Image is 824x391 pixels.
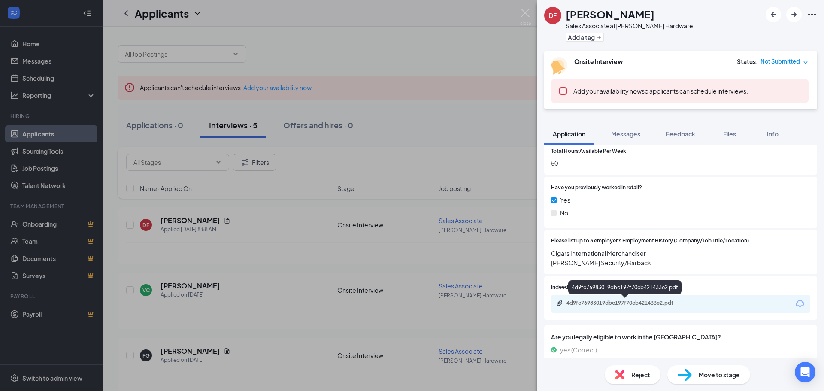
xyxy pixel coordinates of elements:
span: Are you legally eligible to work in the [GEOGRAPHIC_DATA]? [551,332,810,342]
div: 4d9fc76983019dbc197f70cb421433e2.pdf [566,300,687,306]
span: Feedback [666,130,695,138]
svg: Paperclip [556,300,563,306]
span: Move to stage [699,370,740,379]
button: PlusAdd a tag [566,33,604,42]
svg: ArrowRight [789,9,799,20]
h1: [PERSON_NAME] [566,7,654,21]
span: yes (Correct) [560,345,597,355]
button: Add your availability now [573,87,642,95]
div: 4d9fc76983019dbc197f70cb421433e2.pdf [568,280,682,294]
svg: Download [795,299,805,309]
svg: Plus [597,35,602,40]
span: Total Hours Available Per Week [551,147,626,155]
svg: Ellipses [807,9,817,20]
button: ArrowRight [786,7,802,22]
svg: Error [558,86,568,96]
span: no [560,358,567,367]
span: Please list up to 3 employer's Employment History (Company/Job Title/Location) [551,237,749,245]
span: No [560,208,568,218]
span: 50 [551,158,810,168]
span: Files [723,130,736,138]
span: Indeed Resume [551,283,589,291]
span: down [803,59,809,65]
span: Cigars International Merchandiser [PERSON_NAME] Security/Barback [551,249,810,267]
span: so applicants can schedule interviews. [573,87,748,95]
div: DF [549,11,557,20]
div: Open Intercom Messenger [795,362,815,382]
span: Application [553,130,585,138]
b: Onsite Interview [574,58,623,65]
span: Yes [560,195,570,205]
span: Info [767,130,779,138]
svg: ArrowLeftNew [768,9,779,20]
span: Messages [611,130,640,138]
button: ArrowLeftNew [766,7,781,22]
span: Not Submitted [760,57,800,66]
span: Reject [631,370,650,379]
div: Status : [737,57,758,66]
div: Sales Associate at [PERSON_NAME] Hardware [566,21,693,30]
a: Paperclip4d9fc76983019dbc197f70cb421433e2.pdf [556,300,695,308]
span: Have you previously worked in retail? [551,184,642,192]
